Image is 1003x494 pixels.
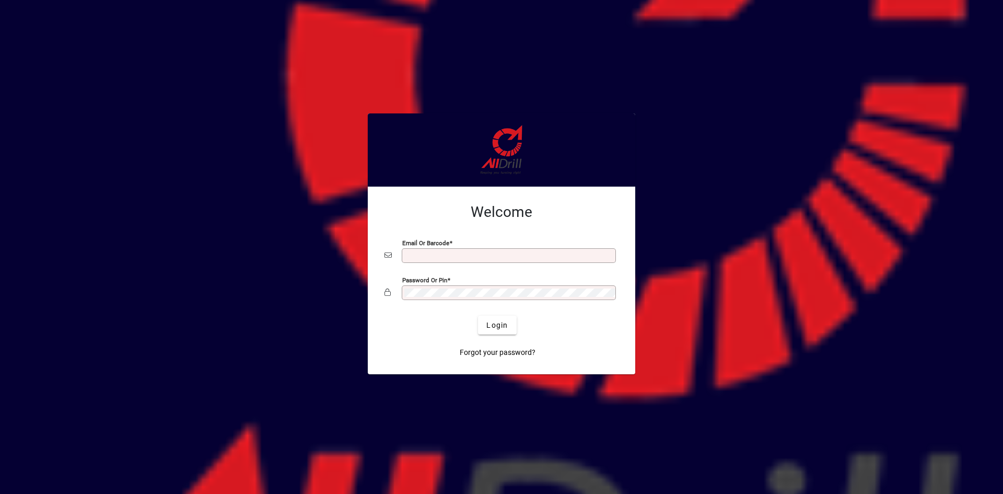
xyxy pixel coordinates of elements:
[384,203,619,221] h2: Welcome
[402,277,447,284] mat-label: Password or Pin
[402,239,449,247] mat-label: Email or Barcode
[478,316,516,335] button: Login
[486,320,508,331] span: Login
[460,347,535,358] span: Forgot your password?
[456,343,540,362] a: Forgot your password?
